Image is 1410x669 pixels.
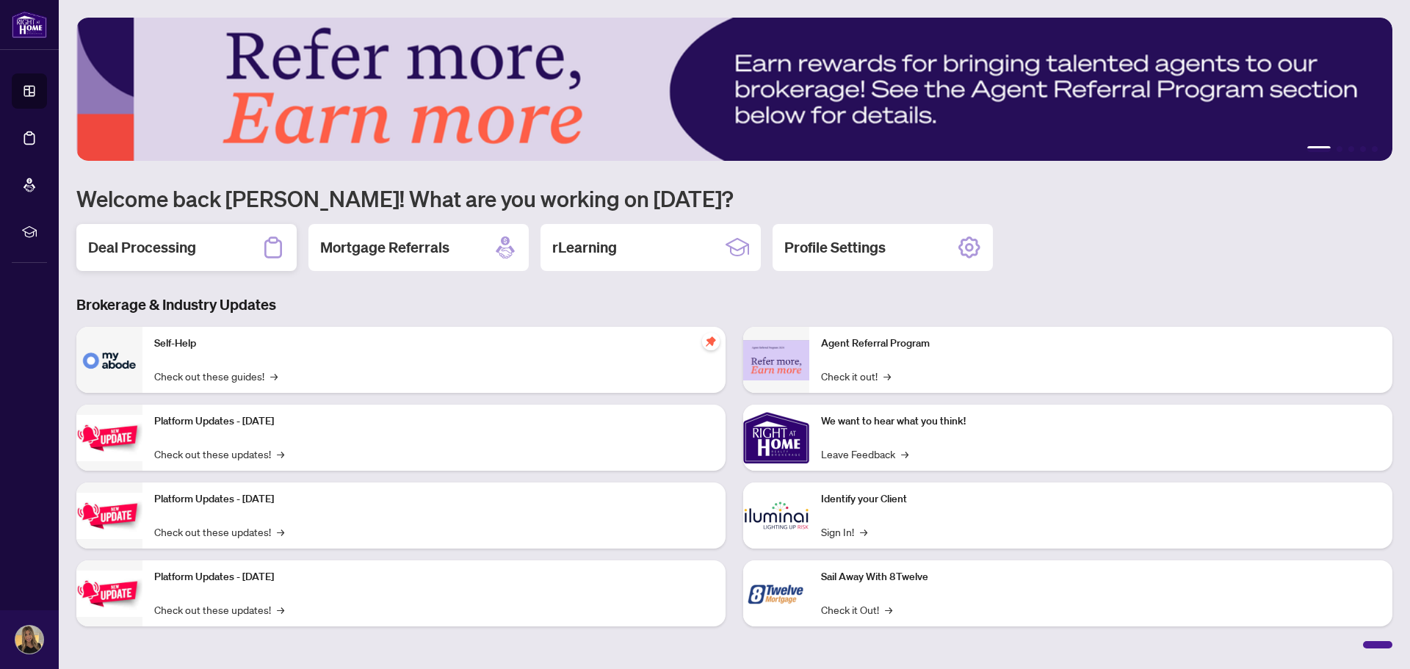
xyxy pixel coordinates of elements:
[1360,146,1366,152] button: 4
[154,413,714,430] p: Platform Updates - [DATE]
[860,524,867,540] span: →
[1337,146,1342,152] button: 2
[821,368,891,384] a: Check it out!→
[154,601,284,618] a: Check out these updates!→
[821,524,867,540] a: Sign In!→
[154,569,714,585] p: Platform Updates - [DATE]
[76,294,1392,315] h3: Brokerage & Industry Updates
[154,491,714,507] p: Platform Updates - [DATE]
[76,415,142,461] img: Platform Updates - July 21, 2025
[88,237,196,258] h2: Deal Processing
[1348,146,1354,152] button: 3
[277,601,284,618] span: →
[154,336,714,352] p: Self-Help
[76,184,1392,212] h1: Welcome back [PERSON_NAME]! What are you working on [DATE]?
[277,524,284,540] span: →
[277,446,284,462] span: →
[821,336,1381,352] p: Agent Referral Program
[784,237,886,258] h2: Profile Settings
[821,491,1381,507] p: Identify your Client
[743,482,809,549] img: Identify your Client
[15,626,43,654] img: Profile Icon
[76,327,142,393] img: Self-Help
[154,368,278,384] a: Check out these guides!→
[270,368,278,384] span: →
[12,11,47,38] img: logo
[743,340,809,380] img: Agent Referral Program
[1372,146,1378,152] button: 5
[821,413,1381,430] p: We want to hear what you think!
[76,493,142,539] img: Platform Updates - July 8, 2025
[320,237,449,258] h2: Mortgage Referrals
[1307,146,1331,152] button: 1
[552,237,617,258] h2: rLearning
[821,569,1381,585] p: Sail Away With 8Twelve
[743,560,809,626] img: Sail Away With 8Twelve
[154,524,284,540] a: Check out these updates!→
[821,601,892,618] a: Check it Out!→
[702,333,720,350] span: pushpin
[821,446,908,462] a: Leave Feedback→
[76,18,1392,161] img: Slide 0
[901,446,908,462] span: →
[883,368,891,384] span: →
[885,601,892,618] span: →
[76,571,142,617] img: Platform Updates - June 23, 2025
[154,446,284,462] a: Check out these updates!→
[743,405,809,471] img: We want to hear what you think!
